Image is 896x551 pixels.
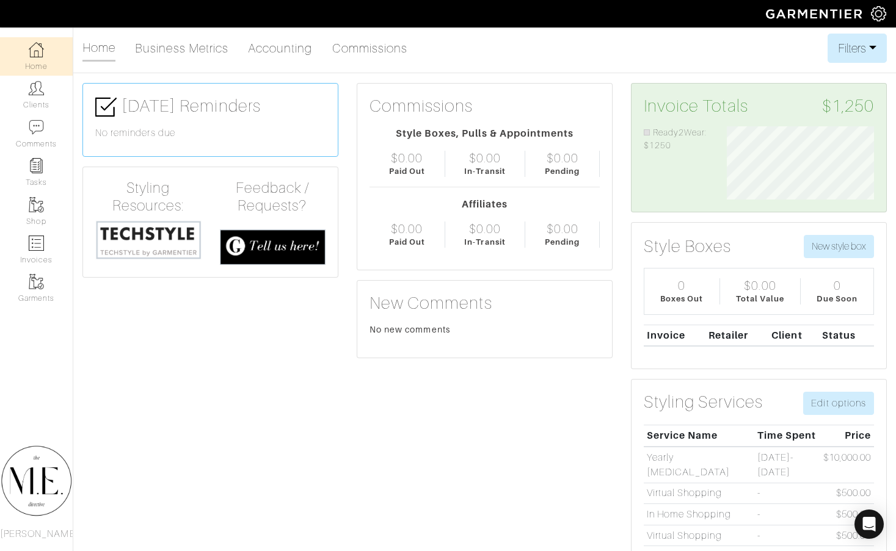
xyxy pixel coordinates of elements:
[370,197,600,212] div: Affiliates
[220,229,326,265] img: feedback_requests-3821251ac2bd56c73c230f3229a5b25d6eb027adea667894f41107c140538ee0.png
[754,525,820,546] td: -
[95,128,326,139] h6: No reminders due
[644,447,754,483] td: Yearly [MEDICAL_DATA]
[834,278,841,293] div: 0
[95,96,117,118] img: check-box-icon-36a4915ff3ba2bd8f6e4f29bc755bb66becd62c870f447fc0dd1365fcfddab58.png
[29,274,44,289] img: garments-icon-b7da505a4dc4fd61783c78ac3ca0ef83fa9d6f193b1c9dc38574b1d14d53ca28.png
[644,126,708,153] li: Ready2Wear: $1250
[29,158,44,173] img: reminder-icon-8004d30b9f0a5d33ae49ab947aed9ed385cf756f9e5892f1edd6e32f2345188e.png
[644,236,732,257] h3: Style Boxes
[95,179,202,215] h4: Styling Resources:
[820,425,874,447] th: Price
[464,165,506,177] div: In-Transit
[660,293,703,304] div: Boxes Out
[754,425,820,447] th: Time Spent
[95,220,202,260] img: techstyle-93310999766a10050dc78ceb7f971a75838126fd19372ce40ba20cdf6a89b94b.png
[391,151,423,165] div: $0.00
[545,236,580,248] div: Pending
[29,197,44,212] img: garments-icon-b7da505a4dc4fd61783c78ac3ca0ef83fa9d6f193b1c9dc38574b1d14d53ca28.png
[29,42,44,57] img: dashboard-icon-dbcd8f5a0b271acd01030246c82b418ddd0df26cd7fceb0bd07c9910d44c42f6.png
[644,483,754,504] td: Virtual Shopping
[248,36,313,60] a: Accounting
[871,6,886,21] img: gear-icon-white-bd11855cb880d31180b6d7d6211b90ccbf57a29d726f0c71d8c61bd08dd39cc2.png
[644,425,754,447] th: Service Name
[820,525,874,546] td: $500.00
[854,510,884,539] div: Open Intercom Messenger
[29,81,44,96] img: clients-icon-6bae9207a08558b7cb47a8932f037763ab4055f8c8b6bfacd5dc20c3e0201464.png
[370,126,600,141] div: Style Boxes, Pulls & Appointments
[828,34,887,63] button: Filters
[82,35,115,62] a: Home
[29,236,44,251] img: orders-icon-0abe47150d42831381b5fb84f609e132dff9fe21cb692f30cb5eec754e2cba89.png
[820,504,874,525] td: $500.00
[29,120,44,135] img: comment-icon-a0a6a9ef722e966f86d9cbdc48e553b5cf19dbc54f86b18d962a5391bc8f6eb6.png
[820,447,874,483] td: $10,000.00
[644,96,874,117] h3: Invoice Totals
[469,221,501,236] div: $0.00
[370,293,600,314] h3: New Comments
[822,96,874,117] span: $1,250
[332,36,408,60] a: Commissions
[644,392,763,412] h3: Styling Services
[804,235,874,258] button: New style box
[644,325,705,346] th: Invoice
[545,165,580,177] div: Pending
[754,447,820,483] td: [DATE]-[DATE]
[469,151,501,165] div: $0.00
[754,504,820,525] td: -
[370,96,473,117] h3: Commissions
[678,278,685,293] div: 0
[820,483,874,504] td: $500.00
[95,96,326,118] h3: [DATE] Reminders
[644,525,754,546] td: Virtual Shopping
[547,151,578,165] div: $0.00
[768,325,819,346] th: Client
[705,325,769,346] th: Retailer
[754,483,820,504] td: -
[391,221,423,236] div: $0.00
[389,165,425,177] div: Paid Out
[744,278,776,293] div: $0.00
[547,221,578,236] div: $0.00
[644,504,754,525] td: In Home Shopping
[803,392,874,415] a: Edit options
[760,3,871,24] img: garmentier-logo-header-white-b43fb05a5012e4ada735d5af1a66efaba907eab6374d6393d1fbf88cb4ef424d.png
[817,293,857,304] div: Due Soon
[736,293,785,304] div: Total Value
[135,36,228,60] a: Business Metrics
[370,323,600,336] div: No new comments
[389,236,425,248] div: Paid Out
[819,325,874,346] th: Status
[464,236,506,248] div: In-Transit
[220,179,326,215] h4: Feedback / Requests?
